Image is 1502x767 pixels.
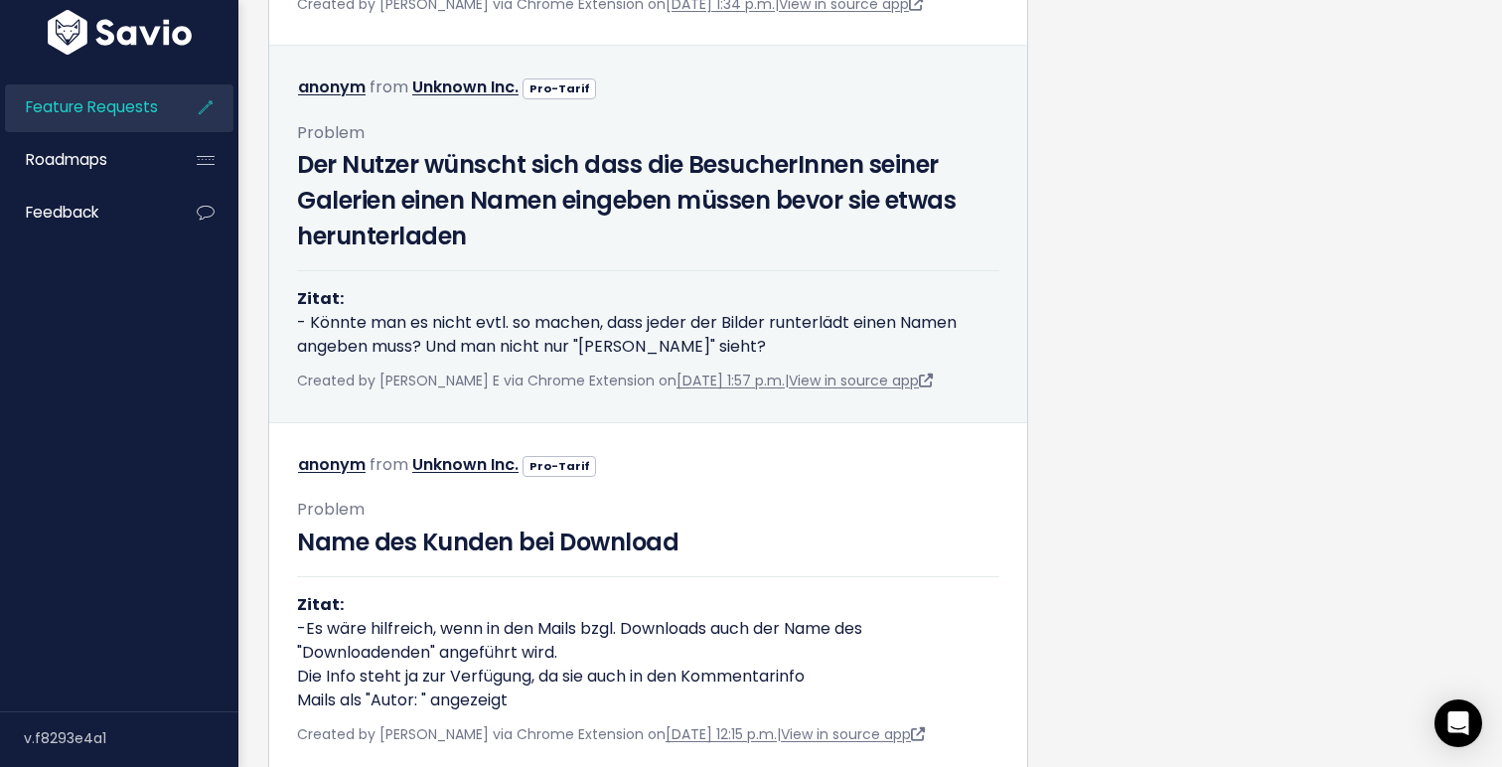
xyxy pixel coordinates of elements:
span: Problem [297,121,365,144]
span: Feedback [26,202,98,223]
a: Unknown Inc. [412,453,519,476]
a: View in source app [781,724,925,744]
a: anonym [298,453,366,476]
p: -Es wäre hilfreich, wenn in den Mails bzgl. Downloads auch der Name des "Downloadenden" angeführt... [297,593,999,712]
div: v.f8293e4a1 [24,712,238,764]
strong: Zitat: [297,593,344,616]
a: anonym [298,76,366,98]
img: logo-white.9d6f32f41409.svg [43,10,197,55]
strong: Zitat: [297,287,344,310]
p: - Könnte man es nicht evtl. so machen, dass jeder der Bilder runterlädt einen Namen angeben muss?... [297,287,999,359]
a: View in source app [789,371,933,390]
span: Feature Requests [26,96,158,117]
a: Feedback [5,190,165,235]
a: Unknown Inc. [412,76,519,98]
h3: Der Nutzer wünscht sich dass die BesucherInnen seiner Galerien einen Namen eingeben müssen bevor ... [297,147,999,254]
a: [DATE] 1:57 p.m. [676,371,785,390]
strong: Pro-Tarif [529,80,590,96]
h3: Name des Kunden bei Download [297,525,999,560]
div: Open Intercom Messenger [1434,699,1482,747]
a: Feature Requests [5,84,165,130]
span: Problem [297,498,365,521]
span: Created by [PERSON_NAME] via Chrome Extension on | [297,724,925,744]
strong: Pro-Tarif [529,458,590,474]
span: from [370,76,408,98]
a: [DATE] 12:15 p.m. [666,724,777,744]
span: Created by [PERSON_NAME] E via Chrome Extension on | [297,371,933,390]
a: Roadmaps [5,137,165,183]
span: from [370,453,408,476]
span: Roadmaps [26,149,107,170]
